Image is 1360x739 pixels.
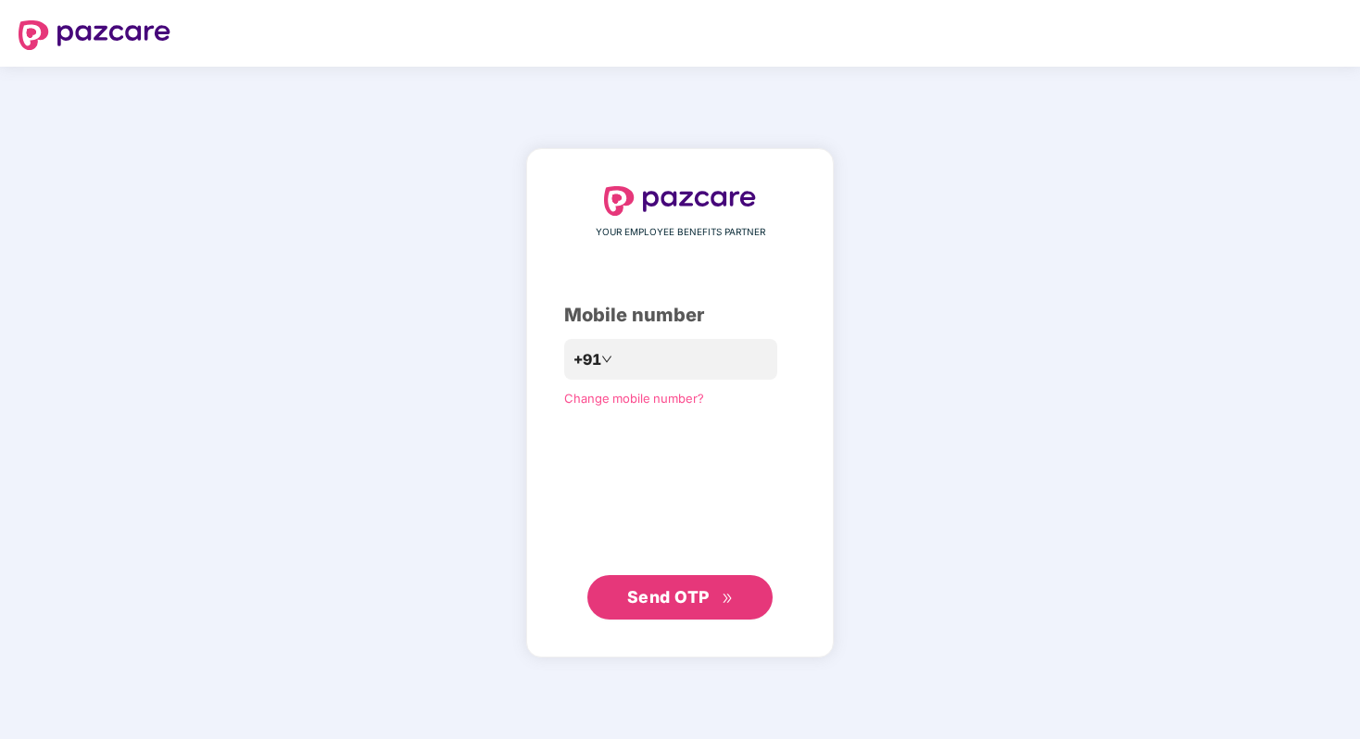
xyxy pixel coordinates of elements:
[596,225,765,240] span: YOUR EMPLOYEE BENEFITS PARTNER
[722,593,734,605] span: double-right
[564,301,796,330] div: Mobile number
[573,348,601,371] span: +91
[627,587,710,607] span: Send OTP
[19,20,170,50] img: logo
[604,186,756,216] img: logo
[587,575,773,620] button: Send OTPdouble-right
[564,391,704,406] a: Change mobile number?
[601,354,612,365] span: down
